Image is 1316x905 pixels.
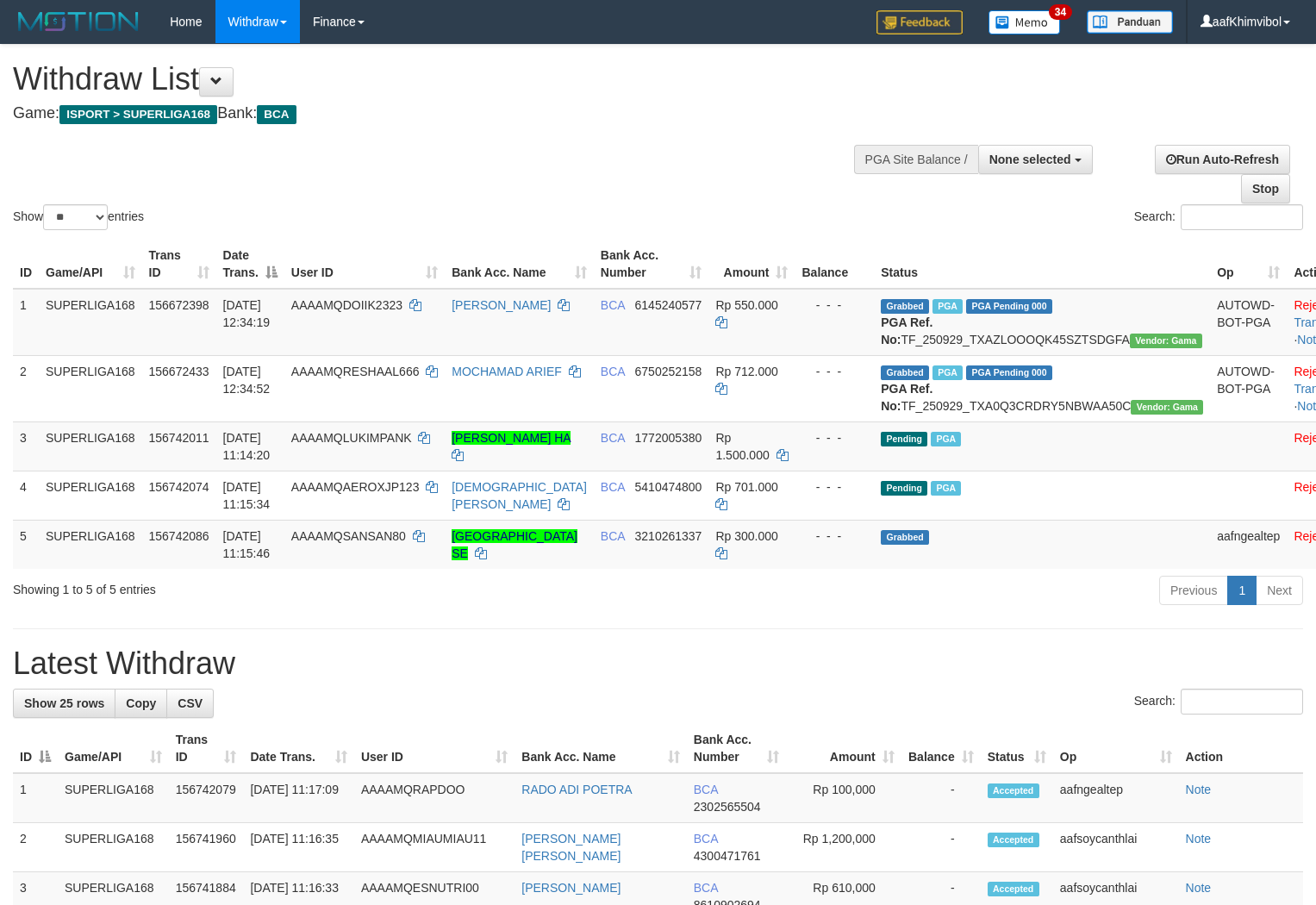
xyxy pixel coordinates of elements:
[149,480,209,494] span: 156742074
[1210,520,1287,569] td: aafngealtep
[58,773,169,823] td: SUPERLIGA168
[635,365,702,378] span: Copy 6750252158 to clipboard
[13,204,144,230] label: Show entries
[708,240,795,289] th: Amount: activate to sort column ascending
[854,145,978,174] div: PGA Site Balance /
[243,773,353,823] td: [DATE] 11:17:09
[13,646,1303,681] h1: Latest Withdraw
[149,365,209,378] span: 156672433
[39,289,142,356] td: SUPERLIGA168
[243,724,353,773] th: Date Trans.: activate to sort column ascending
[178,696,203,710] span: CSV
[1210,240,1287,289] th: Op: activate to sort column ascending
[515,724,686,773] th: Bank Acc. Name: activate to sort column ascending
[13,421,39,471] td: 3
[223,431,271,462] span: [DATE] 11:14:20
[635,298,702,312] span: Copy 6145240577 to clipboard
[966,299,1052,314] span: PGA Pending
[1053,773,1179,823] td: aafngealtep
[13,724,58,773] th: ID: activate to sort column descending
[635,431,702,445] span: Copy 1772005380 to clipboard
[1131,400,1203,415] span: Vendor URL: https://trx31.1velocity.biz
[981,724,1053,773] th: Status: activate to sort column ascending
[1241,174,1290,203] a: Stop
[1256,576,1303,605] a: Next
[932,299,963,314] span: Marked by aafsoycanthlai
[989,10,1061,34] img: Button%20Memo.svg
[989,153,1071,166] span: None selected
[901,773,981,823] td: -
[694,881,718,895] span: BCA
[13,289,39,356] td: 1
[291,480,420,494] span: AAAAMQAEROXJP123
[142,240,216,289] th: Trans ID: activate to sort column ascending
[786,773,901,823] td: Rp 100,000
[881,299,929,314] span: Grabbed
[13,240,39,289] th: ID
[1227,576,1257,605] a: 1
[354,724,515,773] th: User ID: activate to sort column ascending
[694,783,718,796] span: BCA
[988,882,1039,896] span: Accepted
[601,431,625,445] span: BCA
[24,696,104,710] span: Show 25 rows
[166,689,214,718] a: CSV
[881,315,932,346] b: PGA Ref. No:
[1186,783,1212,796] a: Note
[243,823,353,872] td: [DATE] 11:16:35
[874,240,1210,289] th: Status
[13,355,39,421] td: 2
[801,527,867,545] div: - - -
[13,773,58,823] td: 1
[169,773,244,823] td: 156742079
[223,529,271,560] span: [DATE] 11:15:46
[1155,145,1290,174] a: Run Auto-Refresh
[876,10,963,34] img: Feedback.jpg
[687,724,786,773] th: Bank Acc. Number: activate to sort column ascending
[1210,289,1287,356] td: AUTOWD-BOT-PGA
[795,240,874,289] th: Balance
[521,783,632,796] a: RADO ADI POETRA
[126,696,156,710] span: Copy
[43,204,108,230] select: Showentries
[715,365,777,378] span: Rp 712.000
[901,724,981,773] th: Balance: activate to sort column ascending
[452,431,571,445] a: [PERSON_NAME] HA
[13,62,860,97] h1: Withdraw List
[635,480,702,494] span: Copy 5410474800 to clipboard
[13,574,535,598] div: Showing 1 to 5 of 5 entries
[354,773,515,823] td: AAAAMQRAPDOO
[58,724,169,773] th: Game/API: activate to sort column ascending
[881,365,929,380] span: Grabbed
[169,724,244,773] th: Trans ID: activate to sort column ascending
[1134,204,1303,230] label: Search:
[988,833,1039,847] span: Accepted
[1181,204,1303,230] input: Search:
[59,105,217,124] span: ISPORT > SUPERLIGA168
[354,823,515,872] td: AAAAMQMIAUMIAU11
[39,240,142,289] th: Game/API: activate to sort column ascending
[1087,10,1173,34] img: panduan.png
[1210,355,1287,421] td: AUTOWD-BOT-PGA
[13,520,39,569] td: 5
[115,689,167,718] a: Copy
[521,881,621,895] a: [PERSON_NAME]
[1053,724,1179,773] th: Op: activate to sort column ascending
[452,480,587,511] a: [DEMOGRAPHIC_DATA][PERSON_NAME]
[291,365,420,378] span: AAAAMQRESHAAL666
[1186,881,1212,895] a: Note
[291,298,402,312] span: AAAAMQDOIIK2323
[601,529,625,543] span: BCA
[291,529,406,543] span: AAAAMQSANSAN80
[881,432,927,446] span: Pending
[1186,832,1212,846] a: Note
[1159,576,1228,605] a: Previous
[39,471,142,520] td: SUPERLIGA168
[452,529,577,560] a: [GEOGRAPHIC_DATA] SE
[715,431,769,462] span: Rp 1.500.000
[801,363,867,380] div: - - -
[39,355,142,421] td: SUPERLIGA168
[786,823,901,872] td: Rp 1,200,000
[931,432,961,446] span: Marked by aafsoycanthlai
[169,823,244,872] td: 156741960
